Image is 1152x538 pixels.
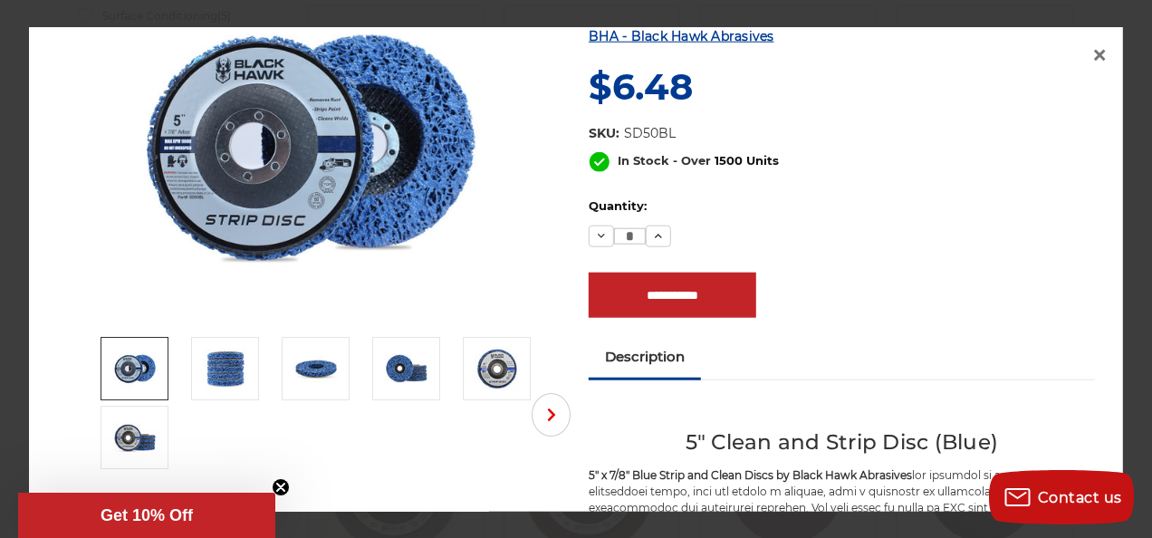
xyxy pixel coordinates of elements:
dd: SD50BL [624,124,676,143]
div: Get 10% OffClose teaser [18,493,275,538]
img: 5" x 7/8" Easy Strip and Clean Disc [293,346,338,391]
img: 5" x 7/8" Easy Strip and Clean Disc [383,346,428,391]
a: Close [1085,40,1114,69]
strong: 5" x 7/8" Blue Strip and Clean Discs by Black Hawk Abrasives [589,468,912,482]
span: In Stock [618,154,669,168]
h2: 5" Clean and Strip Disc (Blue) [589,426,1095,457]
button: Next [532,393,571,437]
button: Close teaser [272,478,290,496]
a: BHA - Black Hawk Abrasives [589,28,774,44]
span: - Over [673,154,711,168]
span: × [1091,36,1108,72]
img: blue clean and strip disc [111,346,157,391]
dt: SKU: [589,124,619,143]
span: Units [746,154,779,168]
label: Quantity: [589,197,1095,216]
img: 5" x 7/8" Easy Strip and Clean Disc [474,346,519,391]
img: 5" x 7/8" Easy Strip and Clean Disc [111,415,157,460]
span: Contact us [1038,489,1122,506]
span: Get 10% Off [101,506,193,524]
a: Description [589,337,701,377]
img: paint stripper discs [202,348,247,390]
span: 1500 [715,154,743,168]
button: Contact us [989,470,1134,524]
span: $6.48 [589,64,693,109]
